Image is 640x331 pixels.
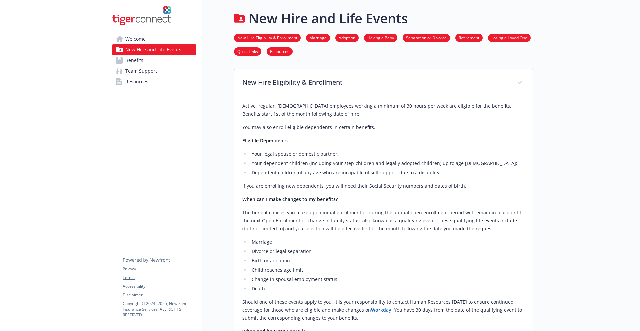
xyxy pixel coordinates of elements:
[234,48,261,54] a: Quick Links
[123,275,196,281] a: Terms
[250,275,525,283] li: Change in spousal employment status
[250,169,525,177] li: Dependent children of any age who are incapable of self-support due to a disability
[250,257,525,265] li: Birth or adoption
[234,69,533,97] div: New Hire Eligibility & Enrollment
[364,34,397,41] a: Having a Baby
[123,283,196,289] a: Accessibility
[242,182,525,190] p: If you are enrolling new dependents, you will need their Social Security numbers and dates of birth.
[125,55,143,66] span: Benefits
[250,150,525,158] li: Your legal spouse or domestic partner;
[112,55,196,66] a: Benefits
[488,34,531,41] a: Losing a Loved One
[371,307,391,313] a: Workday
[250,247,525,255] li: Divorce or legal separation
[123,301,196,318] p: Copyright © 2024 - 2025 , Newfront Insurance Services, ALL RIGHTS RESERVED
[250,285,525,293] li: Death
[112,66,196,76] a: Team Support
[242,102,525,118] p: Active, regular, [DEMOGRAPHIC_DATA] employees working a minimum of 30 hours per week are eligible...
[250,238,525,246] li: Marriage
[125,34,146,44] span: Welcome
[335,34,359,41] a: Adoption
[242,137,288,144] strong: Eligible Dependents
[125,66,157,76] span: Team Support
[306,34,330,41] a: Marriage
[250,266,525,274] li: Child reaches age limit
[234,34,301,41] a: New Hire Eligibility & Enrollment
[123,266,196,272] a: Privacy
[112,34,196,44] a: Welcome
[125,76,148,87] span: Resources
[455,34,483,41] a: Retirement
[242,298,525,322] p: Should one of these events apply to you, it is your responsibility to contact Human Resources [DA...
[242,196,338,202] strong: When can I make changes to my benefits?
[403,34,450,41] a: Separation or Divorce
[242,209,525,233] p: The benefit choices you make upon initial enrollment or during the annual open enrollment period ...
[112,44,196,55] a: New Hire and Life Events
[123,292,196,298] a: Disclaimer
[267,48,293,54] a: Resources
[242,77,509,87] p: New Hire Eligibility & Enrollment
[112,76,196,87] a: Resources
[242,123,525,131] p: You may also enroll eligible dependents in certain benefits.
[250,159,525,167] li: Your dependent children (including your step-children and legally adopted children) up to age [DE...
[249,8,408,28] h1: New Hire and Life Events
[125,44,181,55] span: New Hire and Life Events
